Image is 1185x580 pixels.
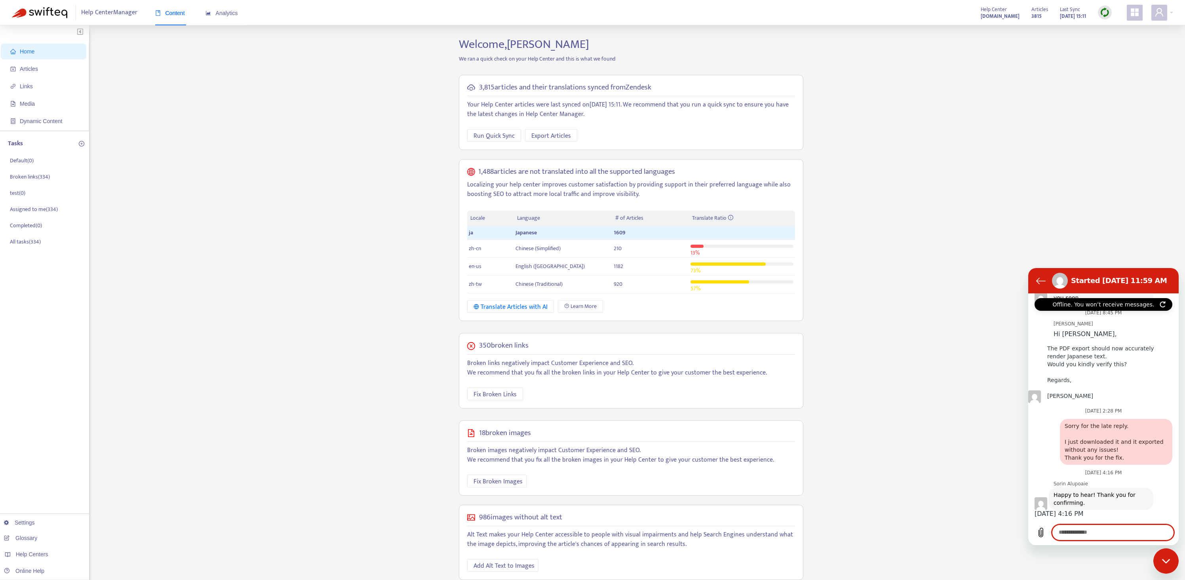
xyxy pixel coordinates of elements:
span: Articles [20,66,38,72]
span: 1182 [614,262,623,271]
span: Welcome, [PERSON_NAME] [459,34,589,54]
span: 1609 [614,228,626,237]
span: 13 % [690,248,700,257]
span: Home [20,48,34,55]
p: Broken links ( 334 ) [10,173,50,181]
span: 210 [614,244,622,253]
span: Fix Broken Images [474,477,523,487]
p: test ( 0 ) [10,189,25,197]
th: Locale [467,211,514,226]
span: Add Alt Text to Images [474,561,534,571]
h5: 18 broken images [479,429,531,438]
span: Media [20,101,35,107]
p: Broken images negatively impact Customer Experience and SEO. We recommend that you fix all the br... [467,446,795,465]
p: We ran a quick check on your Help Center and this is what we found [453,55,809,63]
a: Settings [4,519,35,526]
a: Learn More [558,300,603,313]
img: Swifteq [12,7,67,18]
span: global [467,167,475,177]
p: Assigned to me ( 334 ) [10,205,58,213]
span: Run Quick Sync [474,131,515,141]
span: area-chart [205,10,211,16]
span: book [155,10,161,16]
span: Chinese (Traditional) [515,280,563,289]
a: Online Help [4,568,44,574]
span: plus-circle [79,141,84,146]
strong: [DOMAIN_NAME] [981,12,1020,21]
h5: 986 images without alt text [479,513,562,522]
p: Tasks [8,139,23,148]
h5: 3,815 articles and their translations synced from Zendesk [479,83,651,92]
div: Translate Ratio [692,214,792,222]
button: Fix Broken Links [467,388,523,400]
span: Learn More [571,302,597,311]
span: Dynamic Content [20,118,62,124]
h5: 1,488 articles are not translated into all the supported languages [478,167,675,177]
span: appstore [1130,8,1139,17]
span: Links [20,83,33,89]
span: Japanese [515,228,537,237]
p: Alt Text makes your Help Center accessible to people with visual impairments and help Search Engi... [467,530,795,549]
span: Content [155,10,185,16]
span: Fix Broken Links [474,390,517,399]
span: en-us [469,262,481,271]
th: # of Articles [612,211,689,226]
button: Add Alt Text to Images [467,559,538,572]
span: link [10,84,16,89]
span: Export Articles [531,131,571,141]
span: account-book [10,66,16,72]
span: ja [469,228,473,237]
button: Translate Articles with AI [467,300,554,313]
span: 920 [614,280,622,289]
p: Localizing your help center improves customer satisfaction by providing support in their preferre... [467,180,795,199]
strong: 3815 [1031,12,1042,21]
span: Analytics [205,10,238,16]
span: file-image [467,429,475,437]
span: Help Center Manager [81,5,137,20]
span: user [1155,8,1164,17]
span: file-image [10,101,16,106]
span: Last Sync [1060,5,1080,14]
button: Run Quick Sync [467,129,521,142]
span: 73 % [690,266,700,275]
div: Translate Articles with AI [474,302,548,312]
p: All tasks ( 334 ) [10,238,41,246]
a: Glossary [4,535,37,541]
th: Language [514,211,612,226]
p: Default ( 0 ) [10,156,34,165]
span: zh-cn [469,244,481,253]
p: Broken links negatively impact Customer Experience and SEO. We recommend that you fix all the bro... [467,359,795,378]
span: container [10,118,16,124]
span: zh-tw [469,280,482,289]
span: close-circle [467,342,475,350]
span: cloud-sync [467,84,475,91]
span: Help Centers [16,551,48,557]
a: [DOMAIN_NAME] [981,11,1020,21]
button: Fix Broken Images [467,475,527,487]
h5: 350 broken links [479,341,529,350]
span: 57 % [690,284,700,293]
span: English ([GEOGRAPHIC_DATA]) [515,262,585,271]
button: Export Articles [525,129,577,142]
span: picture [467,513,475,521]
p: Your Help Center articles were last synced on [DATE] 15:11 . We recommend that you run a quick sy... [467,100,795,119]
span: Articles [1031,5,1048,14]
iframe: Button to launch messaging window, conversation in progress [1153,548,1179,574]
span: Chinese (Simplified) [515,244,561,253]
span: home [10,49,16,54]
